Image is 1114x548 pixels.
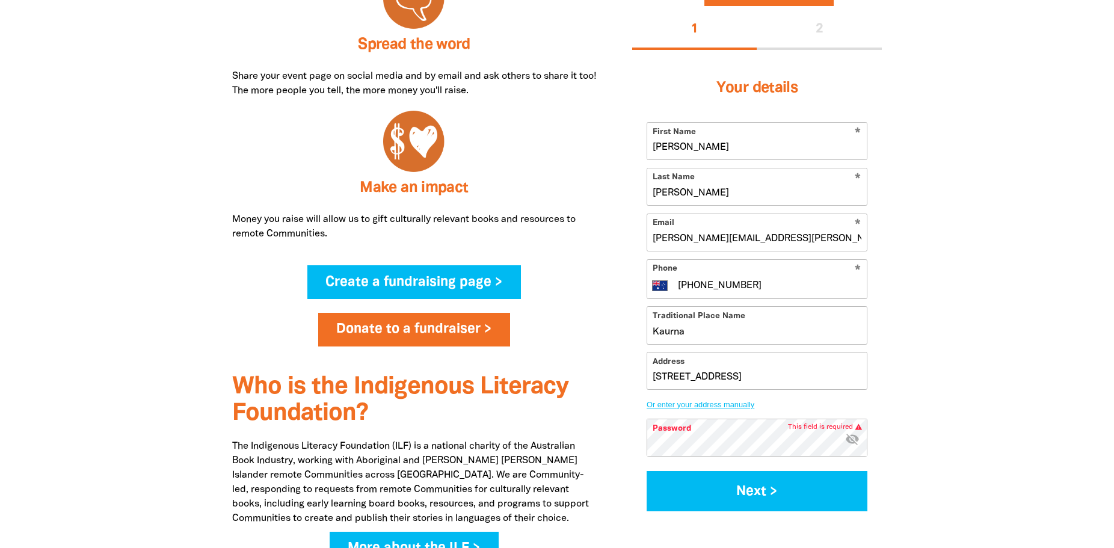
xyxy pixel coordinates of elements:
button: visibility_off [845,432,860,448]
span: Spread the word [358,38,470,52]
span: Who is the Indigenous Literacy Foundation? [232,376,568,425]
button: Next > [647,471,867,511]
button: Or enter your address manually [647,400,867,409]
button: Stage 1 [632,11,757,50]
i: Hide password [845,432,860,446]
p: The Indigenous Literacy Foundation (ILF) is a national charity of the Australian Book Industry, w... [232,439,596,526]
p: Money you raise will allow us to gift culturally relevant books and resources to remote Communities. [232,212,596,241]
h3: Your details [647,64,867,112]
a: Create a fundraising page > [307,265,522,299]
i: Required [855,265,861,276]
span: Make an impact [360,181,468,195]
a: Donate to a fundraiser > [318,313,511,346]
input: What First Nations country are you on? [647,307,867,344]
p: Share your event page on social media and by email and ask others to share it too! The more peopl... [232,69,596,98]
